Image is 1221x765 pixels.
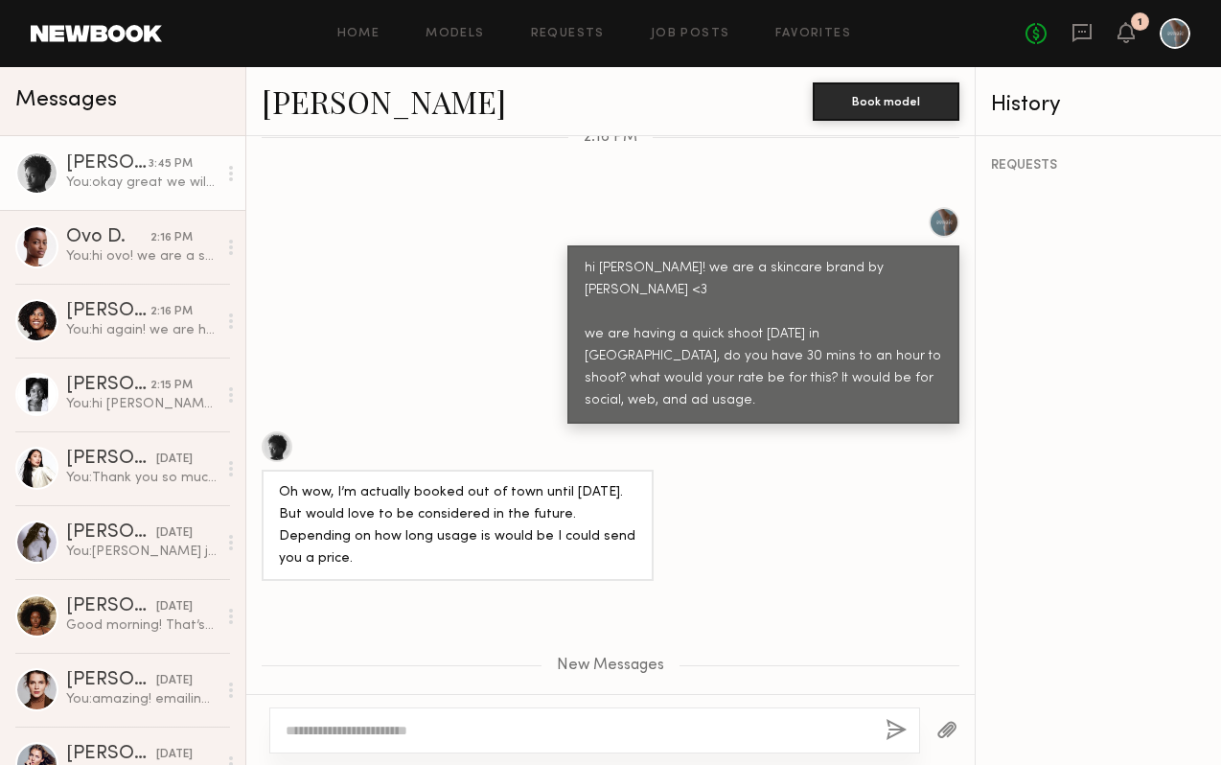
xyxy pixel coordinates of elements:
div: [PERSON_NAME] [66,523,156,543]
div: [PERSON_NAME] [66,745,156,764]
div: 1 [1138,17,1142,28]
div: [PERSON_NAME] [66,450,156,469]
div: [PERSON_NAME] [66,154,149,174]
div: You: [PERSON_NAME] just emailed it over! please let us know if you have any questions [66,543,217,561]
a: Models [426,28,484,40]
a: Book model [813,92,959,108]
div: You: hi again! we are having a quick shoot [DATE] in [GEOGRAPHIC_DATA], do you have 30 mins to an... [66,321,217,339]
a: [PERSON_NAME] [262,81,506,122]
div: 2:16 PM [150,303,193,321]
div: You: hi [PERSON_NAME]! we are a skincare brand by [PERSON_NAME] <3 we are having a quick shoot [D... [66,395,217,413]
div: [PERSON_NAME] [66,597,156,616]
div: [PERSON_NAME] [66,671,156,690]
div: History [991,94,1206,116]
span: Messages [15,89,117,111]
div: [DATE] [156,598,193,616]
a: Requests [531,28,605,40]
a: Favorites [775,28,851,40]
div: You: okay great we will reach out to you for our next shoot <3 [66,174,217,192]
button: Book model [813,82,959,121]
div: [DATE] [156,672,193,690]
span: 2:16 PM [584,129,637,146]
div: hi [PERSON_NAME]! we are a skincare brand by [PERSON_NAME] <3 we are having a quick shoot [DATE] ... [585,258,942,412]
div: [DATE] [156,746,193,764]
span: New Messages [557,658,664,674]
a: Job Posts [651,28,730,40]
div: 2:16 PM [150,229,193,247]
div: [PERSON_NAME] [66,376,150,395]
div: Ovo D. [66,228,150,247]
div: You: Thank you so much [PERSON_NAME]! [66,469,217,487]
div: You: hi ovo! we are a skincare brand by [PERSON_NAME] <3 we are having a quick shoot [DATE] in [G... [66,247,217,266]
div: 2:15 PM [150,377,193,395]
div: 3:45 PM [149,155,193,174]
div: [DATE] [156,451,193,469]
div: Good morning! That’s great news, I’m so excited to join you all. My email is [EMAIL_ADDRESS][DOMA... [66,616,217,635]
div: [PERSON_NAME] [66,302,150,321]
div: REQUESTS [991,159,1206,173]
div: You: amazing! emailing you [DATE] :) [66,690,217,708]
div: [DATE] [156,524,193,543]
div: Oh wow, I’m actually booked out of town until [DATE]. But would love to be considered in the futu... [279,482,636,570]
a: Home [337,28,380,40]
